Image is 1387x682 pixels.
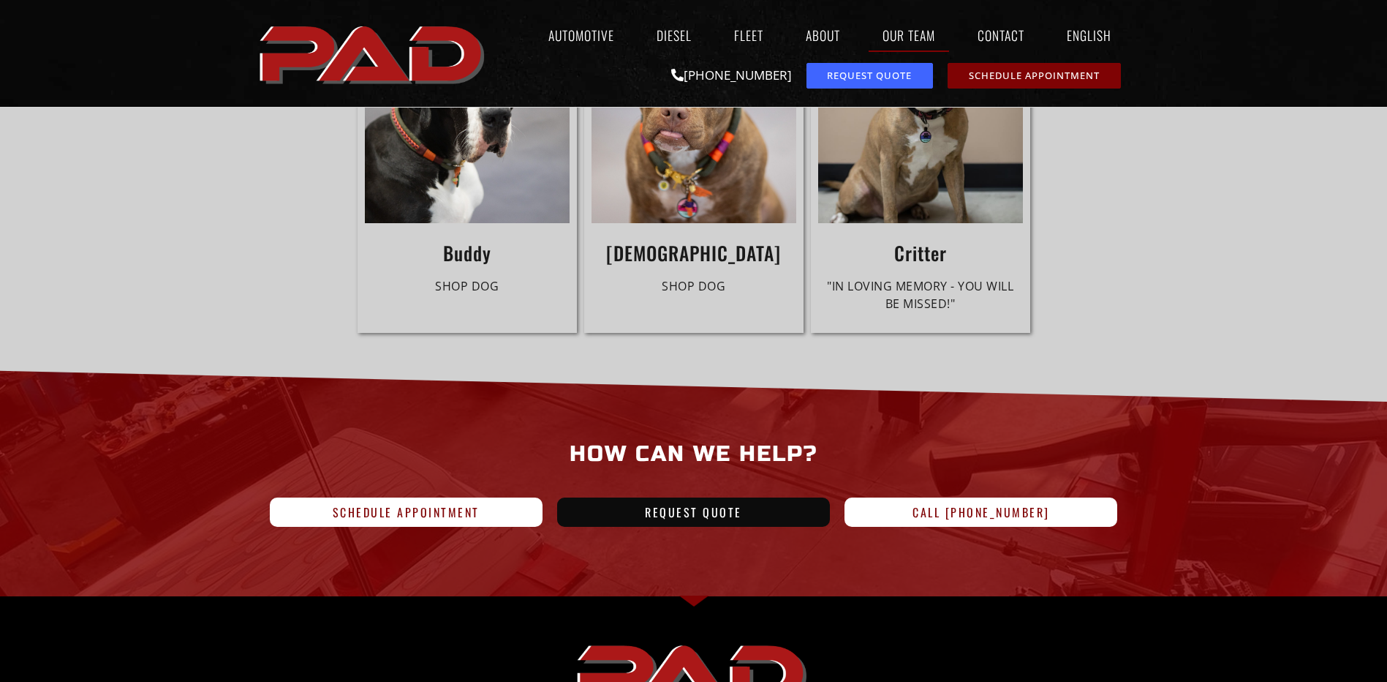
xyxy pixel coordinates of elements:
a: Call [PHONE_NUMBER] [844,498,1117,527]
h3: Buddy [365,241,570,264]
div: Shop Dog [365,277,570,295]
img: Brown dog with a white patch on its nose sitting upright, wearing a green collar with colorful de... [592,18,796,223]
a: About [792,18,854,52]
span: Schedule Appointment [969,71,1100,80]
a: Automotive [534,18,628,52]
a: Diesel [643,18,706,52]
a: English [1053,18,1133,52]
img: A brown and white dog with a black collar and a round tag sits indoors on a concrete floor agains... [818,18,1023,223]
nav: Menu [492,18,1133,52]
a: Contact [964,18,1038,52]
span: Call [PHONE_NUMBER] [912,506,1050,518]
h3: Critter [818,241,1023,264]
div: "In Loving Memory - You Will Be Missed!" [818,277,1023,312]
span: Request Quote [645,506,742,518]
a: pro automotive and diesel home page [255,14,492,93]
div: Shop Dog [592,277,796,295]
a: schedule repair or service appointment [948,63,1121,89]
h2: How Can We Help? [262,432,1125,476]
a: Our Team [869,18,949,52]
span: Schedule Appointment [333,506,480,518]
a: Schedule Appointment [270,498,543,527]
a: [PHONE_NUMBER] [671,67,792,83]
a: Request Quote [557,498,830,527]
img: A black and white Great Dane dog with a multicolored collar looks slightly to the side against a ... [365,18,570,223]
a: request a service or repair quote [806,63,933,89]
h3: [DEMOGRAPHIC_DATA] [592,241,796,264]
a: Fleet [720,18,777,52]
img: The image shows the word "PAD" in bold, red, uppercase letters with a slight shadow effect. [255,14,492,93]
span: Request Quote [827,71,912,80]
